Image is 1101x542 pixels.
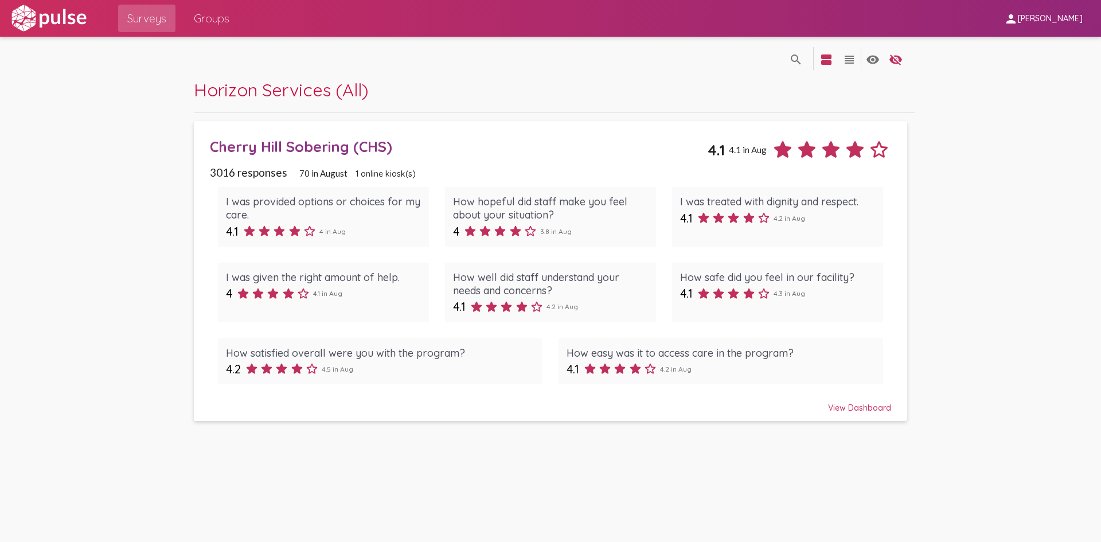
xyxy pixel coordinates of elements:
mat-icon: language [866,53,880,67]
button: language [861,47,884,70]
button: language [784,47,807,70]
a: Groups [185,5,239,32]
span: Horizon Services (All) [194,79,369,101]
span: 4 in Aug [319,227,346,236]
span: 4.3 in Aug [774,289,805,298]
div: How satisfied overall were you with the program? [226,346,534,360]
span: 4.1 in Aug [313,289,342,298]
span: Surveys [127,8,166,29]
span: 4.2 in Aug [660,365,692,373]
span: 4 [226,286,232,301]
span: 4.1 [453,299,466,314]
span: 4.1 [680,286,693,301]
mat-icon: person [1004,12,1018,26]
a: Cherry Hill Sobering (CHS)4.14.1 in Aug3016 responses70 in August1 online kiosk(s)I was provided ... [194,121,907,421]
span: 4.1 [708,141,725,159]
span: 3016 responses [210,166,287,179]
div: I was treated with dignity and respect. [680,195,875,208]
span: 3.8 in Aug [540,227,572,236]
mat-icon: language [889,53,903,67]
div: How well did staff understand your needs and concerns? [453,271,648,297]
div: I was given the right amount of help. [226,271,421,284]
span: 4.5 in Aug [322,365,353,373]
button: [PERSON_NAME] [995,7,1092,29]
div: Cherry Hill Sobering (CHS) [210,138,708,155]
span: 4.2 [226,362,241,376]
span: 4.1 [567,362,579,376]
mat-icon: language [842,53,856,67]
span: [PERSON_NAME] [1018,14,1083,24]
span: 4.1 [226,224,239,239]
span: Groups [194,8,229,29]
button: language [815,47,838,70]
span: 4.1 in Aug [729,145,767,155]
span: 4 [453,224,459,239]
img: white-logo.svg [9,4,88,33]
button: language [884,47,907,70]
div: View Dashboard [210,392,891,413]
mat-icon: language [789,53,803,67]
span: 4.1 [680,211,693,225]
span: 70 in August [299,168,348,178]
div: How safe did you feel in our facility? [680,271,875,284]
div: How hopeful did staff make you feel about your situation? [453,195,648,221]
span: 1 online kiosk(s) [356,169,416,179]
span: 4.2 in Aug [774,214,805,223]
mat-icon: language [819,53,833,67]
span: 4.2 in Aug [546,302,578,311]
div: I was provided options or choices for my care. [226,195,421,221]
div: How easy was it to access care in the program? [567,346,875,360]
button: language [838,47,861,70]
a: Surveys [118,5,175,32]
